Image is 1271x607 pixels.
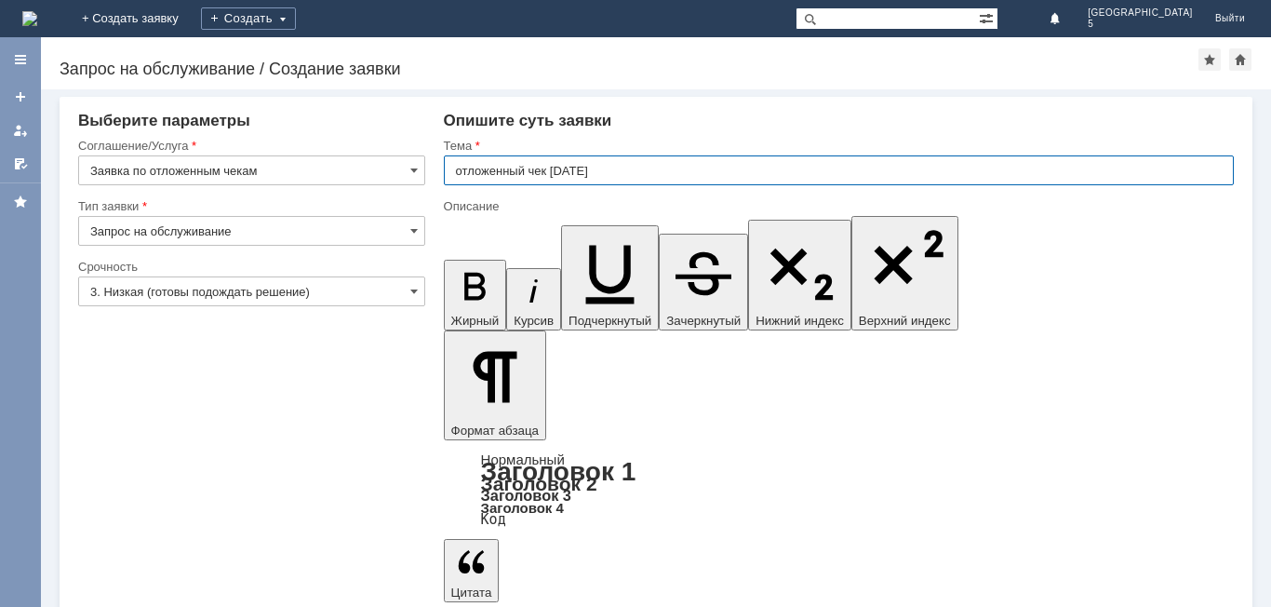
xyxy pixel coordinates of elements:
button: Жирный [444,260,507,330]
a: Заголовок 1 [481,457,636,486]
button: Подчеркнутый [561,225,659,330]
a: Создать заявку [6,82,35,112]
div: Запрос на обслуживание / Создание заявки [60,60,1198,78]
button: Формат абзаца [444,330,546,440]
div: Срочность [78,261,421,273]
span: Расширенный поиск [979,8,997,26]
span: [GEOGRAPHIC_DATA] [1088,7,1193,19]
button: Нижний индекс [748,220,851,330]
a: Перейти на домашнюю страницу [22,11,37,26]
div: Тип заявки [78,200,421,212]
span: 5 [1088,19,1193,30]
a: Код [481,511,506,528]
div: Добавить в избранное [1198,48,1221,71]
span: Верхний индекс [859,314,951,328]
span: Формат абзаца [451,424,539,438]
span: Выберите параметры [78,112,250,129]
a: Заголовок 3 [481,487,571,504]
img: logo [22,11,37,26]
button: Курсив [506,268,561,330]
span: Подчеркнутый [569,314,651,328]
a: Мои согласования [6,149,35,179]
div: Сделать домашней страницей [1229,48,1251,71]
div: Соглашение/Услуга [78,140,421,152]
a: Мои заявки [6,115,35,145]
button: Цитата [444,539,500,602]
span: Курсив [514,314,554,328]
a: Заголовок 4 [481,500,564,516]
button: Зачеркнутый [659,234,748,330]
button: Верхний индекс [851,216,958,330]
span: Цитата [451,586,492,600]
span: Зачеркнутый [666,314,741,328]
span: Жирный [451,314,500,328]
a: Нормальный [481,452,565,467]
span: Нижний индекс [756,314,844,328]
span: Опишите суть заявки [444,112,612,129]
a: Заголовок 2 [481,473,597,494]
div: Тема [444,140,1230,152]
div: Формат абзаца [444,453,1234,526]
div: Создать [201,7,296,30]
div: Описание [444,200,1230,212]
